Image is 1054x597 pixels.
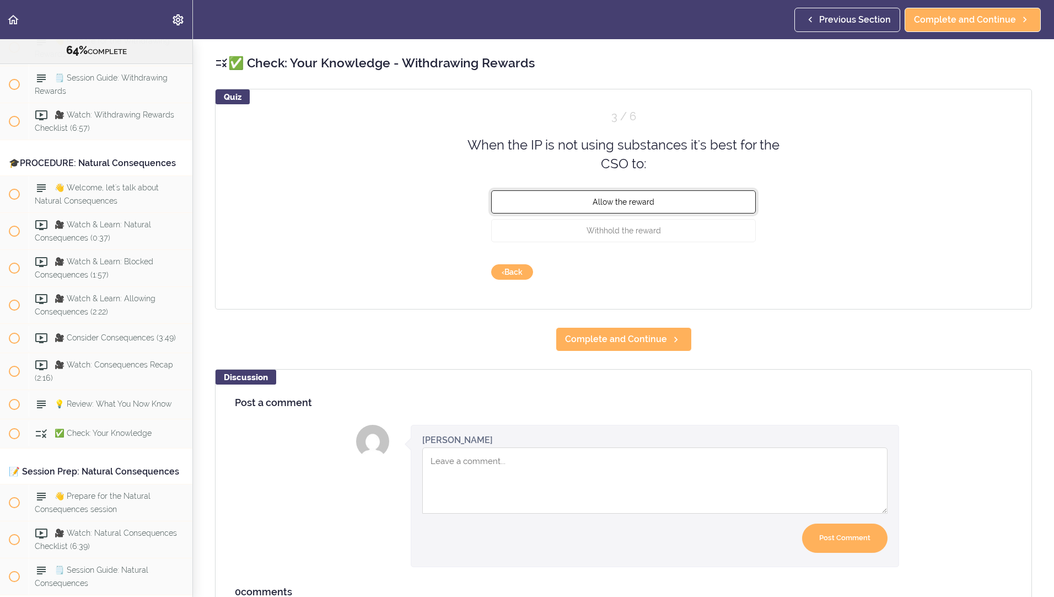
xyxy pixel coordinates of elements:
div: COMPLETE [14,44,179,58]
span: ✅ Check: Your Knowledge [55,429,152,438]
span: Complete and Continue [565,333,667,346]
div: Question 3 out of 6 [491,109,756,125]
svg: Back to course curriculum [7,13,20,26]
button: go back [491,264,533,280]
span: 🗒️ Session Guide: Withdrawing Rewards [35,74,168,95]
span: Allow the reward [593,197,654,206]
input: Post Comment [802,524,888,553]
a: Complete and Continue [556,327,692,351]
span: 💡 Review: What You Now Know [55,399,171,408]
a: Complete and Continue [905,8,1041,32]
div: Quiz [216,89,250,104]
span: 🎥 Watch & Learn: Blocked Consequences (1:57) [35,257,153,279]
span: Previous Section [819,13,891,26]
span: 🎥 Consider Consequences (3:49) [55,333,176,342]
img: Elisha [356,425,389,458]
span: 64% [66,44,88,57]
span: 🎥 Watch: Natural Consequences Checklist (6:39) [35,529,177,550]
span: 🗒️ Session Guide: Natural Consequences [35,566,148,587]
span: Complete and Continue [914,13,1016,26]
span: 🎥 Watch: Consequences Recap (2:16) [35,360,173,382]
h2: ✅ Check: Your Knowledge - Withdrawing Rewards [215,54,1032,72]
svg: Settings Menu [171,13,185,26]
span: 👋 Prepare for the Natural Consequences session [35,492,150,513]
span: 🎥 Watch: Withdrawing Rewards Checklist (6:57) [35,111,174,132]
textarea: Comment box [422,447,888,514]
span: Withhold the reward [587,226,661,234]
div: [PERSON_NAME] [422,434,493,446]
a: Previous Section [794,8,900,32]
div: Discussion [216,370,276,385]
h4: Post a comment [235,397,1012,408]
button: Allow the reward [491,190,756,213]
span: 🎥 Watch & Learn: Allowing Consequences (2:22) [35,294,155,316]
span: 👋 Welcome, let's talk about Natural Consequences [35,184,159,205]
button: Withhold the reward [491,218,756,242]
span: 🎥 Watch & Learn: Natural Consequences (0:37) [35,220,151,242]
div: When the IP is not using substances it's best for the CSO to: [464,136,783,174]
